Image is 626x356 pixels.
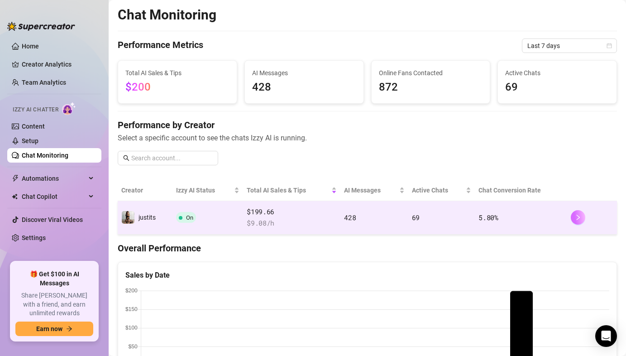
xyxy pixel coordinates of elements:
[252,79,356,96] span: 428
[344,185,397,195] span: AI Messages
[22,234,46,241] a: Settings
[15,270,93,288] span: 🎁 Get $100 in AI Messages
[123,155,129,161] span: search
[247,185,330,195] span: Total AI Sales & Tips
[22,189,86,204] span: Chat Copilot
[172,180,243,201] th: Izzy AI Status
[607,43,612,48] span: calendar
[344,213,356,222] span: 428
[62,102,76,115] img: AI Chatter
[408,180,475,201] th: Active Chats
[36,325,62,332] span: Earn now
[340,180,408,201] th: AI Messages
[247,218,337,229] span: $ 9.08 /h
[22,57,94,72] a: Creator Analytics
[118,38,203,53] h4: Performance Metrics
[22,43,39,50] a: Home
[22,137,38,144] a: Setup
[22,123,45,130] a: Content
[125,269,609,281] div: Sales by Date
[13,106,58,114] span: Izzy AI Chatter
[118,6,216,24] h2: Chat Monitoring
[118,132,617,144] span: Select a specific account to see the chats Izzy AI is running.
[186,214,193,221] span: On
[7,22,75,31] img: logo-BBDzfeDw.svg
[575,214,581,221] span: right
[118,242,617,255] h4: Overall Performance
[12,193,18,200] img: Chat Copilot
[15,322,93,336] button: Earn nowarrow-right
[379,79,483,96] span: 872
[176,185,232,195] span: Izzy AI Status
[571,210,585,225] button: right
[22,171,86,186] span: Automations
[475,180,567,201] th: Chat Conversion Rate
[125,68,229,78] span: Total AI Sales & Tips
[527,39,612,53] span: Last 7 days
[243,180,340,201] th: Total AI Sales & Tips
[131,153,213,163] input: Search account...
[412,185,464,195] span: Active Chats
[125,81,151,93] span: $200
[247,207,337,217] span: $199.66
[379,68,483,78] span: Online Fans Contacted
[139,214,156,221] span: justits
[478,213,498,222] span: 5.80 %
[22,152,68,159] a: Chat Monitoring
[118,119,617,131] h4: Performance by Creator
[122,211,134,224] img: justits
[412,213,420,222] span: 69
[12,175,19,182] span: thunderbolt
[15,291,93,318] span: Share [PERSON_NAME] with a friend, and earn unlimited rewards
[22,216,83,223] a: Discover Viral Videos
[118,180,172,201] th: Creator
[505,68,609,78] span: Active Chats
[22,79,66,86] a: Team Analytics
[252,68,356,78] span: AI Messages
[505,79,609,96] span: 69
[595,325,617,347] div: Open Intercom Messenger
[66,326,72,332] span: arrow-right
